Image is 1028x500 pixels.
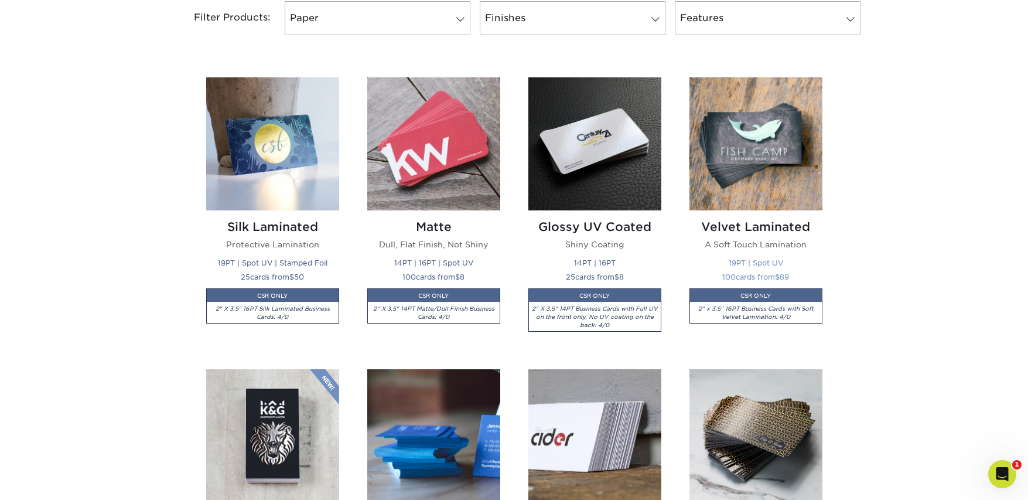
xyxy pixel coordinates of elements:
span: 8 [619,273,624,281]
iframe: Intercom live chat [988,460,1016,488]
h2: Glossy UV Coated [528,220,661,234]
i: 2" x 3.5" 16PT Business Cards with Soft Velvet Lamination: 4/0 [698,305,814,320]
small: cards from [566,273,624,281]
small: 19PT | Spot UV [729,258,783,267]
i: 2" X 3.5" 14PT Matte/Dull Finish Business Cards: 4/0 [373,305,494,320]
span: 25 [566,273,575,281]
h2: Velvet Laminated [689,220,822,234]
span: 50 [294,273,304,281]
a: Finishes [480,1,665,35]
small: cards from [722,273,789,281]
h2: Silk Laminated [206,220,339,234]
p: Dull, Flat Finish, Not Shiny [367,239,500,250]
small: 19PT | Spot UV | Stamped Foil [218,258,327,267]
i: 2" X 3.5" 16PT Silk Laminated Business Cards: 4/0 [216,305,330,320]
small: 14PT | 16PT [574,258,616,267]
span: 89 [780,273,789,281]
small: CSR ONLY [740,292,771,299]
small: CSR ONLY [257,292,288,299]
i: 2" X 3.5" 14PT Business Cards with Full UV on the front only, No UV coating on the back: 4/0 [532,305,658,328]
a: Glossy UV Coated Business Cards Glossy UV Coated Shiny Coating 14PT | 16PT 25cards from$8CSR ONLY... [528,77,661,355]
img: Glossy UV Coated Business Cards [528,77,661,210]
span: 8 [460,273,465,281]
span: $ [289,273,294,281]
span: 25 [241,273,250,281]
a: Matte Business Cards Matte Dull, Flat Finish, Not Shiny 14PT | 16PT | Spot UV 100cards from$8CSR ... [367,77,500,355]
small: cards from [402,273,465,281]
p: A Soft Touch Lamination [689,239,822,250]
h2: Matte [367,220,500,234]
small: CSR ONLY [579,292,610,299]
a: Velvet Laminated Business Cards Velvet Laminated A Soft Touch Lamination 19PT | Spot UV 100cards ... [689,77,822,355]
a: Paper [285,1,470,35]
span: 1 [1012,460,1022,470]
small: 14PT | 16PT | Spot UV [394,258,473,267]
a: Silk Laminated Business Cards Silk Laminated Protective Lamination 19PT | Spot UV | Stamped Foil ... [206,77,339,355]
img: Matte Business Cards [367,77,500,210]
small: CSR ONLY [418,292,449,299]
p: Shiny Coating [528,239,661,250]
span: 100 [722,273,736,281]
div: Filter Products: [163,1,280,35]
img: New Product [310,369,339,404]
span: $ [775,273,780,281]
img: Velvet Laminated Business Cards [689,77,822,210]
a: Features [675,1,860,35]
span: $ [614,273,619,281]
small: cards from [241,273,304,281]
span: $ [455,273,460,281]
span: 100 [402,273,416,281]
p: Protective Lamination [206,239,339,250]
img: Silk Laminated Business Cards [206,77,339,210]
